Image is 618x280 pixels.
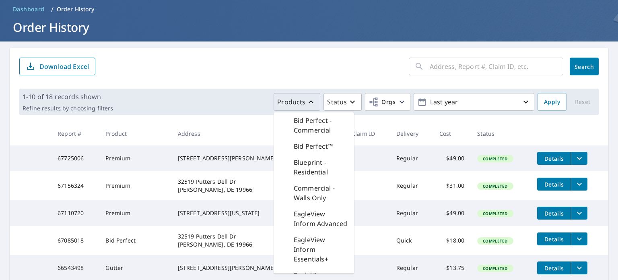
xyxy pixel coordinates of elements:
[433,145,471,171] td: $49.00
[345,122,390,145] th: Claim ID
[10,3,48,16] a: Dashboard
[542,180,566,188] span: Details
[51,171,99,200] td: 67156324
[390,122,433,145] th: Delivery
[537,207,571,220] button: detailsBtn-67110720
[274,154,354,180] div: Blueprint - Residential
[274,180,354,206] div: Commercial - Walls Only
[51,226,99,255] td: 67085018
[99,122,171,145] th: Product
[478,238,512,244] span: Completed
[99,200,171,226] td: Premium
[390,226,433,255] td: Quick
[365,93,410,111] button: Orgs
[274,206,354,232] div: EagleView Inform Advanced
[10,3,608,16] nav: breadcrumb
[178,264,301,272] div: [STREET_ADDRESS][PERSON_NAME]
[51,200,99,226] td: 67110720
[294,116,348,135] p: Bid Perfect - Commercial
[433,200,471,226] td: $49.00
[57,5,95,13] p: Order History
[323,93,362,111] button: Status
[99,171,171,200] td: Premium
[294,235,348,264] p: EagleView Inform Essentials+
[433,226,471,255] td: $18.00
[178,178,301,194] div: 32519 Putters Dell Dr [PERSON_NAME], DE 19966
[537,261,571,274] button: detailsBtn-66543498
[327,97,347,107] p: Status
[478,156,512,162] span: Completed
[39,62,89,71] p: Download Excel
[294,183,348,203] p: Commercial - Walls Only
[570,58,599,75] button: Search
[13,5,45,13] span: Dashboard
[544,97,560,107] span: Apply
[478,211,512,216] span: Completed
[274,138,354,154] div: Bid Perfect™
[294,141,333,151] p: Bid Perfect™
[99,226,171,255] td: Bid Perfect
[99,145,171,171] td: Premium
[571,261,587,274] button: filesDropdownBtn-66543498
[178,232,301,249] div: 32519 Putters Dell Dr [PERSON_NAME], DE 19966
[433,122,471,145] th: Cost
[571,152,587,165] button: filesDropdownBtn-67725006
[390,171,433,200] td: Regular
[576,63,592,71] span: Search
[390,200,433,226] td: Regular
[51,122,99,145] th: Report #
[274,93,320,111] button: Products
[274,232,354,267] div: EagleView Inform Essentials+
[369,97,396,107] span: Orgs
[571,207,587,220] button: filesDropdownBtn-67110720
[19,58,95,75] button: Download Excel
[542,155,566,162] span: Details
[178,209,301,217] div: [STREET_ADDRESS][US_STATE]
[433,171,471,200] td: $31.00
[427,95,521,109] p: Last year
[471,122,531,145] th: Status
[51,145,99,171] td: 67725006
[171,122,307,145] th: Address
[542,235,566,243] span: Details
[23,92,113,102] p: 1-10 of 18 records shown
[294,209,348,228] p: EagleView Inform Advanced
[430,55,563,78] input: Address, Report #, Claim ID, etc.
[178,154,301,162] div: [STREET_ADDRESS][PERSON_NAME]
[23,105,113,112] p: Refine results by choosing filters
[294,158,348,177] p: Blueprint - Residential
[414,93,534,111] button: Last year
[274,112,354,138] div: Bid Perfect - Commercial
[277,97,305,107] p: Products
[542,209,566,217] span: Details
[537,178,571,191] button: detailsBtn-67156324
[10,19,608,35] h1: Order History
[537,232,571,245] button: detailsBtn-67085018
[390,145,433,171] td: Regular
[571,232,587,245] button: filesDropdownBtn-67085018
[542,264,566,272] span: Details
[571,178,587,191] button: filesDropdownBtn-67156324
[51,4,54,14] li: /
[537,152,571,165] button: detailsBtn-67725006
[478,183,512,189] span: Completed
[478,265,512,271] span: Completed
[538,93,566,111] button: Apply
